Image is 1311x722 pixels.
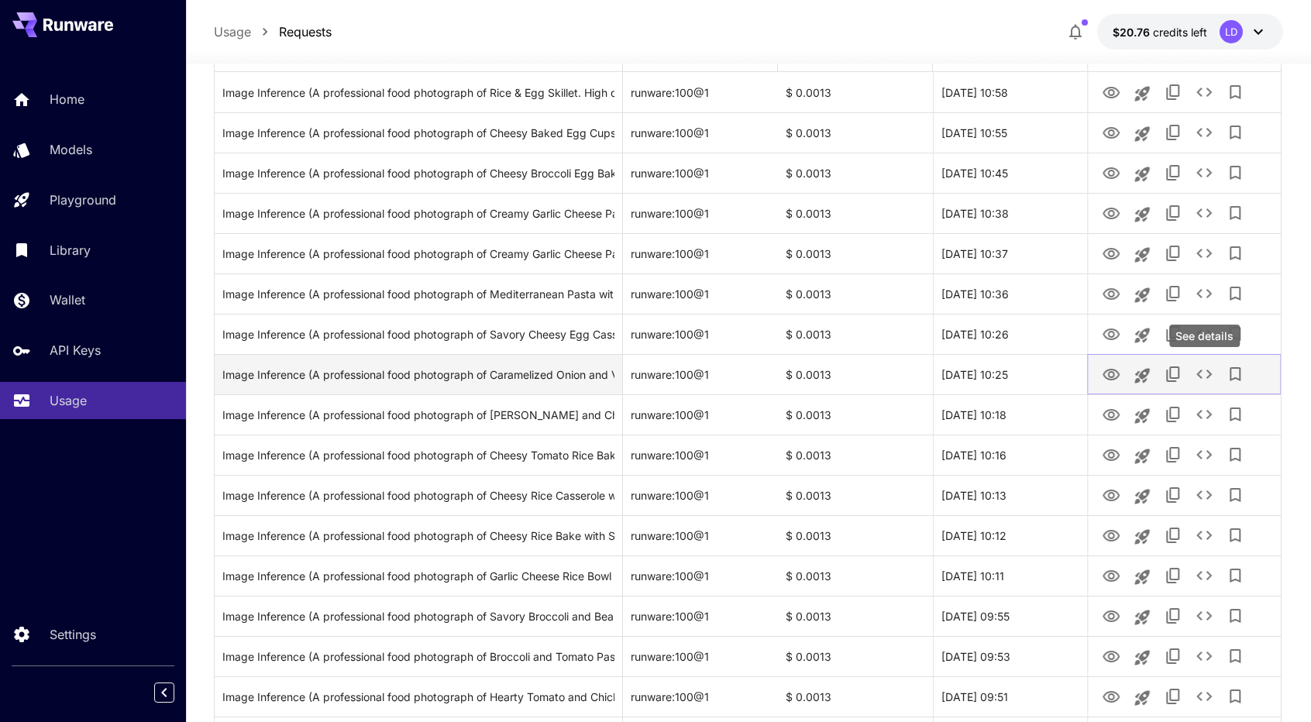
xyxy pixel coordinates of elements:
[778,475,933,515] div: $ 0.0013
[1220,117,1251,148] button: Add to library
[778,394,933,435] div: $ 0.0013
[623,72,778,112] div: runware:100@1
[933,435,1088,475] div: 26 Sep, 2025 10:16
[154,682,174,703] button: Collapse sidebar
[1096,438,1127,470] button: View
[222,315,614,354] div: Click to copy prompt
[1189,480,1220,511] button: See details
[1127,119,1158,150] button: Launch in playground
[1127,280,1158,311] button: Launch in playground
[222,234,614,273] div: Click to copy prompt
[623,112,778,153] div: runware:100@1
[623,555,778,596] div: runware:100@1
[1127,78,1158,109] button: Launch in playground
[1158,600,1189,631] button: Copy TaskUUID
[1189,439,1220,470] button: See details
[1220,520,1251,551] button: Add to library
[1158,681,1189,712] button: Copy TaskUUID
[1096,398,1127,430] button: View
[50,391,87,410] p: Usage
[1097,14,1283,50] button: $20.7617LD
[1189,157,1220,188] button: See details
[1127,521,1158,552] button: Launch in playground
[933,273,1088,314] div: 26 Sep, 2025 10:36
[279,22,332,41] p: Requests
[623,596,778,636] div: runware:100@1
[1220,681,1251,712] button: Add to library
[166,679,186,707] div: Collapse sidebar
[778,233,933,273] div: $ 0.0013
[222,153,614,193] div: Click to copy prompt
[1113,24,1207,40] div: $20.7617
[1096,197,1127,229] button: View
[778,112,933,153] div: $ 0.0013
[623,435,778,475] div: runware:100@1
[1158,278,1189,309] button: Copy TaskUUID
[1096,156,1127,188] button: View
[1189,359,1220,390] button: See details
[1220,318,1251,349] button: Add to library
[1158,238,1189,269] button: Copy TaskUUID
[1127,481,1158,512] button: Launch in playground
[1220,359,1251,390] button: Add to library
[1189,399,1220,430] button: See details
[214,22,332,41] nav: breadcrumb
[1127,239,1158,270] button: Launch in playground
[1096,479,1127,511] button: View
[933,354,1088,394] div: 26 Sep, 2025 10:25
[623,153,778,193] div: runware:100@1
[1096,680,1127,712] button: View
[1127,562,1158,593] button: Launch in playground
[623,314,778,354] div: runware:100@1
[933,676,1088,717] div: 26 Sep, 2025 09:51
[623,515,778,555] div: runware:100@1
[778,153,933,193] div: $ 0.0013
[214,22,251,41] p: Usage
[50,140,92,159] p: Models
[1189,641,1220,672] button: See details
[933,233,1088,273] div: 26 Sep, 2025 10:37
[222,395,614,435] div: Click to copy prompt
[623,233,778,273] div: runware:100@1
[1189,560,1220,591] button: See details
[1158,359,1189,390] button: Copy TaskUUID
[50,291,85,309] p: Wallet
[1096,116,1127,148] button: View
[1096,640,1127,672] button: View
[778,596,933,636] div: $ 0.0013
[1153,26,1207,39] span: credits left
[222,637,614,676] div: Click to copy prompt
[222,113,614,153] div: Click to copy prompt
[50,625,96,644] p: Settings
[222,194,614,233] div: Click to copy prompt
[1220,439,1251,470] button: Add to library
[1127,642,1158,673] button: Launch in playground
[623,676,778,717] div: runware:100@1
[1127,401,1158,431] button: Launch in playground
[1096,559,1127,591] button: View
[50,241,91,260] p: Library
[1096,76,1127,108] button: View
[1220,399,1251,430] button: Add to library
[623,475,778,515] div: runware:100@1
[1220,238,1251,269] button: Add to library
[933,112,1088,153] div: 26 Sep, 2025 10:55
[222,476,614,515] div: Click to copy prompt
[933,555,1088,596] div: 26 Sep, 2025 10:11
[1220,641,1251,672] button: Add to library
[778,555,933,596] div: $ 0.0013
[933,475,1088,515] div: 26 Sep, 2025 10:13
[778,72,933,112] div: $ 0.0013
[1189,520,1220,551] button: See details
[1096,519,1127,551] button: View
[933,314,1088,354] div: 26 Sep, 2025 10:26
[623,636,778,676] div: runware:100@1
[1189,681,1220,712] button: See details
[1127,441,1158,472] button: Launch in playground
[1158,399,1189,430] button: Copy TaskUUID
[623,394,778,435] div: runware:100@1
[1220,157,1251,188] button: Add to library
[1127,682,1158,713] button: Launch in playground
[1220,77,1251,108] button: Add to library
[933,193,1088,233] div: 26 Sep, 2025 10:38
